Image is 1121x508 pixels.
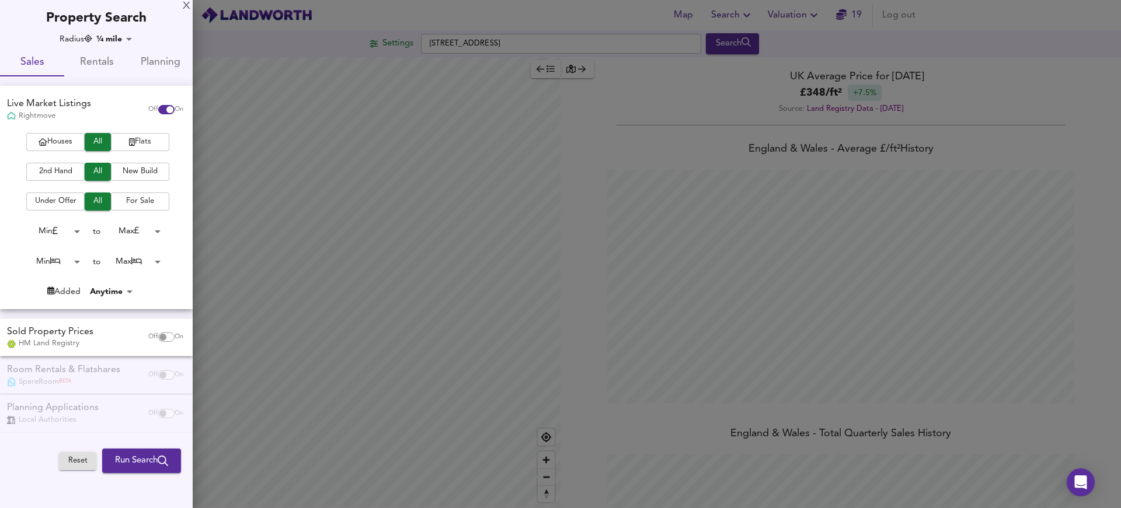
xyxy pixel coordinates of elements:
[7,111,91,121] div: Rightmove
[102,449,181,473] button: Run Search
[85,163,111,181] button: All
[60,33,92,45] div: Radius
[85,192,111,211] button: All
[148,105,158,114] span: Off
[183,2,190,10] div: X
[148,332,158,342] span: Off
[20,253,84,271] div: Min
[115,453,168,468] span: Run Search
[59,452,96,470] button: Reset
[93,33,136,45] div: ¼ mile
[65,454,90,468] span: Reset
[175,105,183,114] span: On
[7,54,57,72] span: Sales
[85,133,111,151] button: All
[7,97,91,111] div: Live Market Listings
[86,286,137,297] div: Anytime
[111,163,169,181] button: New Build
[175,332,183,342] span: On
[32,165,79,178] span: 2nd Hand
[93,256,100,268] div: to
[7,338,93,349] div: HM Land Registry
[111,133,169,151] button: Flats
[32,195,79,208] span: Under Offer
[47,286,81,297] div: Added
[117,135,163,149] span: Flats
[90,195,105,208] span: All
[7,340,16,348] img: Land Registry
[7,325,93,339] div: Sold Property Prices
[26,192,85,211] button: Under Offer
[20,222,84,240] div: Min
[100,222,165,240] div: Max
[7,111,16,121] img: Rightmove
[71,54,121,72] span: Rentals
[26,163,85,181] button: 2nd Hand
[117,165,163,178] span: New Build
[90,165,105,178] span: All
[1067,468,1095,496] div: Open Intercom Messenger
[93,226,100,237] div: to
[117,195,163,208] span: For Sale
[26,133,85,151] button: Houses
[90,135,105,149] span: All
[100,253,165,271] div: Max
[32,135,79,149] span: Houses
[111,192,169,211] button: For Sale
[135,54,186,72] span: Planning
